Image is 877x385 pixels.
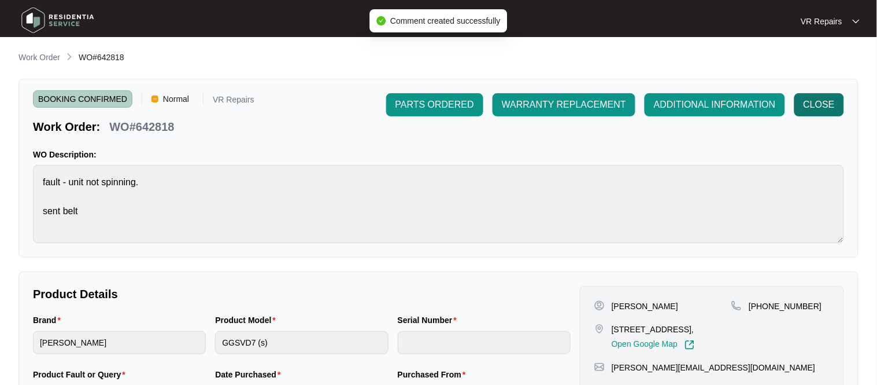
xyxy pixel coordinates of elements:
span: WO#642818 [79,53,124,62]
label: Purchased From [398,369,471,380]
p: [PHONE_NUMBER] [749,300,822,312]
p: [PERSON_NAME][EMAIL_ADDRESS][DOMAIN_NAME] [612,362,815,373]
p: VR Repairs [801,16,842,27]
span: BOOKING CONFIRMED [33,90,132,108]
p: WO Description: [33,149,844,160]
p: Product Details [33,286,571,302]
label: Date Purchased [215,369,285,380]
span: PARTS ORDERED [395,98,474,112]
input: Brand [33,331,206,354]
p: Work Order: [33,119,100,135]
a: Work Order [16,52,62,64]
img: residentia service logo [17,3,98,38]
label: Product Fault or Query [33,369,130,380]
img: Link-External [684,340,695,350]
span: Normal [158,90,194,108]
input: Serial Number [398,331,571,354]
label: Brand [33,314,65,326]
p: VR Repairs [213,96,254,108]
p: [STREET_ADDRESS], [612,324,695,335]
button: WARRANTY REPLACEMENT [493,93,635,116]
img: user-pin [594,300,605,311]
p: [PERSON_NAME] [612,300,678,312]
span: CLOSE [804,98,835,112]
img: map-pin [594,324,605,334]
span: check-circle [376,16,386,25]
a: Open Google Map [612,340,695,350]
button: ADDITIONAL INFORMATION [645,93,785,116]
img: map-pin [731,300,742,311]
span: ADDITIONAL INFORMATION [654,98,776,112]
p: Work Order [18,52,60,63]
textarea: fault - unit not spinning. sent belt [33,165,844,243]
button: PARTS ORDERED [386,93,483,116]
button: CLOSE [794,93,844,116]
img: dropdown arrow [853,19,860,24]
img: map-pin [594,362,605,372]
span: Comment created successfully [390,16,501,25]
label: Product Model [215,314,280,326]
img: chevron-right [65,52,74,61]
span: WARRANTY REPLACEMENT [502,98,626,112]
p: WO#642818 [109,119,174,135]
img: Vercel Logo [151,96,158,102]
input: Product Model [215,331,388,354]
label: Serial Number [398,314,461,326]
